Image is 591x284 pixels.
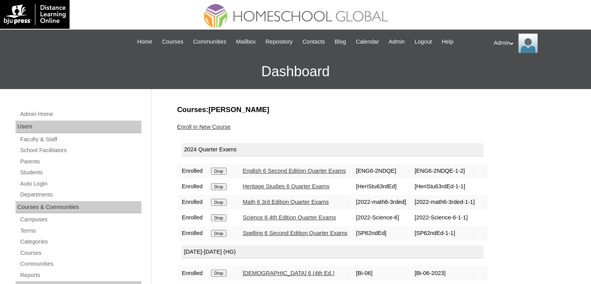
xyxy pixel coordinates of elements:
[302,37,325,46] span: Contacts
[265,37,293,46] span: Repository
[232,37,260,46] a: Mailbox
[16,121,141,133] div: Users
[19,270,141,280] a: Reports
[182,245,483,259] div: [DATE]-[DATE] (HG)
[178,195,207,210] td: Enrolled
[356,37,379,46] span: Calendar
[19,226,141,236] a: Terms
[352,37,383,46] a: Calendar
[211,230,226,237] input: Drop
[137,37,152,46] span: Home
[352,195,410,210] td: [2022-math6-3rded]
[211,214,226,221] input: Drop
[411,266,479,280] td: [Bi-06-2023]
[389,37,405,46] span: Admin
[19,248,141,258] a: Courses
[411,164,479,179] td: [ENG6-2NDQE-1-2]
[178,210,207,225] td: Enrolled
[4,54,587,89] h3: Dashboard
[352,266,410,280] td: [Bi-06]
[352,210,410,225] td: [2022-Science-6]
[19,157,141,167] a: Parents
[193,37,227,46] span: Communities
[385,37,409,46] a: Admin
[19,168,141,177] a: Students
[411,37,436,46] a: Logout
[189,37,230,46] a: Communities
[19,109,141,119] a: Admin Home
[352,164,410,179] td: [ENG6-2NDQE]
[411,195,479,210] td: [2022-math6-3rded-1-1]
[262,37,296,46] a: Repository
[19,135,141,144] a: Faculty & Staff
[243,199,329,205] a: Math 6 3rd Edition Quarter Exams
[331,37,350,46] a: Blog
[243,183,329,189] a: Heritage Studies 6 Quarter Exams
[133,37,156,46] a: Home
[211,168,226,175] input: Drop
[178,226,207,241] td: Enrolled
[211,183,226,190] input: Drop
[177,105,562,115] h3: Courses:[PERSON_NAME]
[19,146,141,155] a: School Facilitators
[158,37,187,46] a: Courses
[243,270,335,276] a: [DEMOGRAPHIC_DATA] 6 (4th Ed.)
[442,37,453,46] span: Help
[19,215,141,224] a: Campuses
[415,37,432,46] span: Logout
[4,4,66,25] img: logo-white.png
[177,124,231,130] a: Enroll in New Course
[494,33,583,53] div: Admin
[518,33,538,53] img: Admin Homeschool Global
[335,37,346,46] span: Blog
[243,214,336,221] a: Science 6 4th Edition Quarter Exams
[352,226,410,241] td: [SP62ndEd]
[411,226,479,241] td: [SP62ndEd-1-1]
[438,37,457,46] a: Help
[19,190,141,200] a: Departments
[243,168,346,174] a: English 6 Second Edition Quarter Exams
[16,201,141,214] div: Courses & Communities
[182,143,483,156] div: 2024 Quarter Exams
[178,266,207,280] td: Enrolled
[162,37,183,46] span: Courses
[178,164,207,179] td: Enrolled
[19,259,141,269] a: Communities
[411,179,479,194] td: [HeriStu63rdEd-1-1]
[411,210,479,225] td: [2022-Science-6-1-1]
[352,179,410,194] td: [HeriStu63rdEd]
[211,270,226,277] input: Drop
[298,37,329,46] a: Contacts
[19,237,141,247] a: Categories
[19,179,141,189] a: Auto Login
[178,179,207,194] td: Enrolled
[211,199,226,206] input: Drop
[236,37,256,46] span: Mailbox
[243,230,348,236] a: Spelling 6 Second Edition Quarter Exams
